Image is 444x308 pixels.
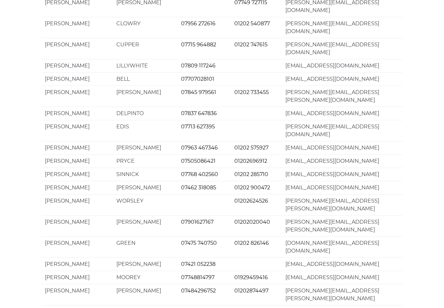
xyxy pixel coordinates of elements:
[42,236,113,257] td: [PERSON_NAME]
[113,257,177,271] td: [PERSON_NAME]
[181,41,216,48] a: 07715 964882
[234,171,268,177] a: 01202 285710
[113,120,177,141] td: EDIS
[181,63,215,69] a: 07809 117246
[42,120,113,141] td: [PERSON_NAME]
[181,171,218,177] a: 07768 402560
[113,72,177,86] td: BELL
[113,141,177,154] td: [PERSON_NAME]
[42,257,113,271] td: [PERSON_NAME]
[234,158,267,164] a: 01202696912
[282,17,402,38] td: [PERSON_NAME][EMAIL_ADDRESS][DOMAIN_NAME]
[181,261,215,267] a: 07421 052238
[234,89,269,95] a: 01202 733455
[113,194,177,215] td: WORSLEY
[181,110,217,116] a: 07837 647836
[181,20,215,27] a: 07956 272616
[181,145,218,151] a: 07963 467346
[181,76,214,82] a: 07707028101
[282,107,402,120] td: [EMAIL_ADDRESS][DOMAIN_NAME]
[282,72,402,86] td: [EMAIL_ADDRESS][DOMAIN_NAME]
[282,141,402,154] td: [EMAIL_ADDRESS][DOMAIN_NAME]
[113,181,177,194] td: [PERSON_NAME]
[282,154,402,168] td: [EMAIL_ADDRESS][DOMAIN_NAME]
[42,72,113,86] td: [PERSON_NAME]
[42,215,113,236] td: [PERSON_NAME]
[113,107,177,120] td: DELPINTO
[113,154,177,168] td: PRYCE
[113,271,177,284] td: MOOREY
[282,257,402,271] td: [EMAIL_ADDRESS][DOMAIN_NAME]
[181,240,217,246] a: 07475 740750
[42,168,113,181] td: [PERSON_NAME]
[42,141,113,154] td: [PERSON_NAME]
[282,38,402,59] td: [PERSON_NAME][EMAIL_ADDRESS][DOMAIN_NAME]
[282,181,402,194] td: [EMAIL_ADDRESS][DOMAIN_NAME]
[181,158,215,164] a: 07505086421
[42,181,113,194] td: [PERSON_NAME]
[282,168,402,181] td: [EMAIL_ADDRESS][DOMAIN_NAME]
[113,215,177,236] td: [PERSON_NAME]
[113,86,177,107] td: [PERSON_NAME]
[113,59,177,72] td: LILLYWHITE
[234,219,270,225] a: 01202020040
[181,288,216,294] a: 07484296752
[234,41,268,48] a: 01202 747615
[42,59,113,72] td: [PERSON_NAME]
[282,215,402,236] td: [PERSON_NAME][EMAIL_ADDRESS][PERSON_NAME][DOMAIN_NAME]
[234,288,268,294] a: 01202874497
[282,59,402,72] td: [EMAIL_ADDRESS][DOMAIN_NAME]
[282,271,402,284] td: [EMAIL_ADDRESS][DOMAIN_NAME]
[113,38,177,59] td: CUPPER
[282,120,402,141] td: [PERSON_NAME][EMAIL_ADDRESS][DOMAIN_NAME]
[113,284,177,305] td: [PERSON_NAME]
[282,236,402,257] td: [DOMAIN_NAME][EMAIL_ADDRESS][DOMAIN_NAME]
[42,38,113,59] td: [PERSON_NAME]
[42,154,113,168] td: [PERSON_NAME]
[234,274,268,280] a: 01929459416
[42,271,113,284] td: [PERSON_NAME]
[181,184,216,191] a: 07462 318085
[234,20,270,27] a: 01202 540877
[234,145,268,151] a: 01202 575927
[42,107,113,120] td: [PERSON_NAME]
[181,124,215,130] a: 07713 627395
[42,194,113,215] td: [PERSON_NAME]
[113,168,177,181] td: SINNICK
[113,236,177,257] td: GREEN
[181,219,214,225] a: 07901627167
[282,194,402,215] td: [PERSON_NAME][EMAIL_ADDRESS][PERSON_NAME][DOMAIN_NAME]
[42,284,113,305] td: [PERSON_NAME]
[234,240,269,246] a: 01202 826146
[234,198,268,204] a: 01202624526
[234,184,270,191] a: 01202 900472
[282,284,402,305] td: [PERSON_NAME][EMAIL_ADDRESS][PERSON_NAME][DOMAIN_NAME]
[181,274,215,280] a: 07748814797
[181,89,216,95] a: 07845 979561
[42,86,113,107] td: [PERSON_NAME]
[282,86,402,107] td: [PERSON_NAME][EMAIL_ADDRESS][PERSON_NAME][DOMAIN_NAME]
[113,17,177,38] td: CLOWRY
[42,17,113,38] td: [PERSON_NAME]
